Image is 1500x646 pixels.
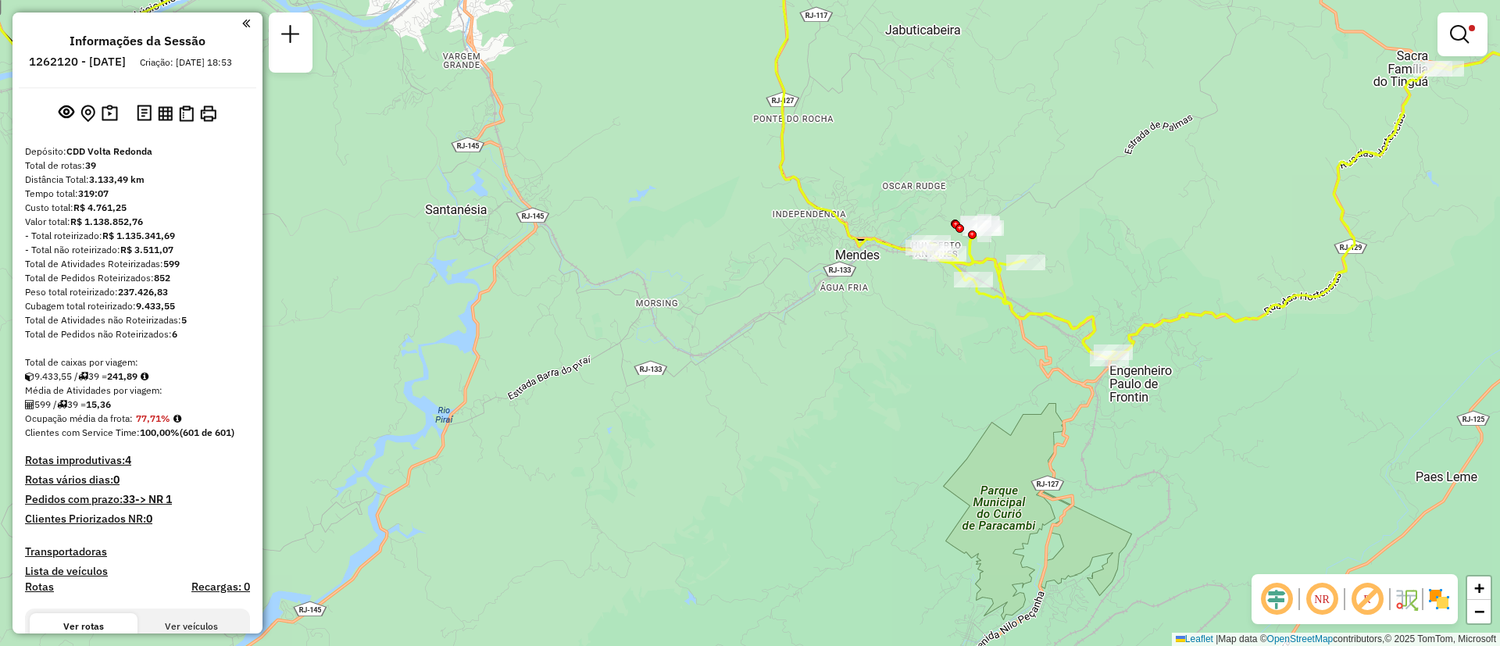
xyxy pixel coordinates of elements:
div: Distância Total: [25,173,250,187]
div: 9.433,55 / 39 = [25,369,250,384]
strong: 5 [181,314,187,326]
h4: Lista de veículos [25,565,250,578]
div: Total de rotas: [25,159,250,173]
strong: (601 de 601) [180,427,234,438]
span: Clientes com Service Time: [25,427,140,438]
span: Ocultar NR [1303,580,1341,618]
a: Clique aqui para minimizar o painel [242,14,250,32]
div: Map data © contributors,© 2025 TomTom, Microsoft [1172,633,1500,646]
div: Criação: [DATE] 18:53 [134,55,238,70]
strong: 9.433,55 [136,300,175,312]
h4: Rotas vários dias: [25,473,250,487]
div: - Total roteirizado: [25,229,250,243]
div: Total de Pedidos não Roteirizados: [25,327,250,341]
h6: 1262120 - [DATE] [29,55,126,69]
span: + [1474,578,1484,598]
strong: 599 [163,258,180,269]
button: Ver rotas [30,613,137,640]
strong: 0 [146,512,152,526]
strong: R$ 4.761,25 [73,202,127,213]
h4: Rotas improdutivas: [25,454,250,467]
span: | [1216,634,1218,644]
div: 599 / 39 = [25,398,250,412]
button: Centralizar mapa no depósito ou ponto de apoio [77,102,98,126]
span: Filtro Ativo [1469,25,1475,31]
strong: CDD Volta Redonda [66,145,152,157]
a: Leaflet [1176,634,1213,644]
h4: Informações da Sessão [70,34,205,48]
strong: 237.426,83 [118,286,168,298]
div: Cubagem total roteirizado: [25,299,250,313]
strong: 15,36 [86,398,111,410]
i: Total de Atividades [25,400,34,409]
span: Ocupação média da frota: [25,412,133,424]
button: Imprimir Rotas [197,102,220,125]
div: Total de Pedidos Roteirizados: [25,271,250,285]
button: Visualizar Romaneio [176,102,197,125]
div: Peso total roteirizado: [25,285,250,299]
strong: 100,00% [140,427,180,438]
h4: Recargas: 0 [191,580,250,594]
i: Total de rotas [78,372,88,381]
div: Valor total: [25,215,250,229]
button: Visualizar relatório de Roteirização [155,102,176,123]
div: Custo total: [25,201,250,215]
a: OpenStreetMap [1267,634,1334,644]
div: Tempo total: [25,187,250,201]
a: Zoom out [1467,600,1491,623]
div: Média de Atividades por viagem: [25,384,250,398]
i: Meta Caixas/viagem: 197,60 Diferença: 44,29 [141,372,148,381]
a: Zoom in [1467,576,1491,600]
img: Exibir/Ocultar setores [1427,587,1452,612]
img: Fluxo de ruas [1394,587,1419,612]
strong: R$ 1.135.341,69 [102,230,175,241]
h4: Transportadoras [25,545,250,559]
strong: 6 [172,328,177,340]
button: Ver veículos [137,613,245,640]
button: Painel de Sugestão [98,102,121,126]
a: Nova sessão e pesquisa [275,19,306,54]
i: Total de rotas [57,400,67,409]
em: Média calculada utilizando a maior ocupação (%Peso ou %Cubagem) de cada rota da sessão. Rotas cro... [173,414,181,423]
strong: 319:07 [78,187,109,199]
div: - Total não roteirizado: [25,243,250,257]
h4: Pedidos com prazo: [25,493,172,506]
strong: 77,71% [136,412,170,424]
h4: Clientes Priorizados NR: [25,512,250,526]
strong: 852 [154,272,170,284]
div: Total de caixas por viagem: [25,355,250,369]
span: Exibir rótulo [1348,580,1386,618]
button: Exibir sessão original [55,101,77,126]
span: − [1474,601,1484,621]
strong: 241,89 [107,370,137,382]
a: Rotas [25,580,54,594]
strong: 39 [85,159,96,171]
strong: 0 [113,473,120,487]
strong: 33 [123,492,135,506]
span: Ocultar deslocamento [1258,580,1295,618]
strong: 3.133,49 km [89,173,145,185]
strong: 4 [125,453,131,467]
strong: -> NR 1 [135,492,172,506]
a: Exibir filtros [1444,19,1481,50]
i: Cubagem total roteirizado [25,372,34,381]
strong: R$ 1.138.852,76 [70,216,143,227]
div: Depósito: [25,145,250,159]
strong: R$ 3.511,07 [120,244,173,255]
div: Total de Atividades não Roteirizadas: [25,313,250,327]
div: Total de Atividades Roteirizadas: [25,257,250,271]
button: Logs desbloquear sessão [134,102,155,126]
